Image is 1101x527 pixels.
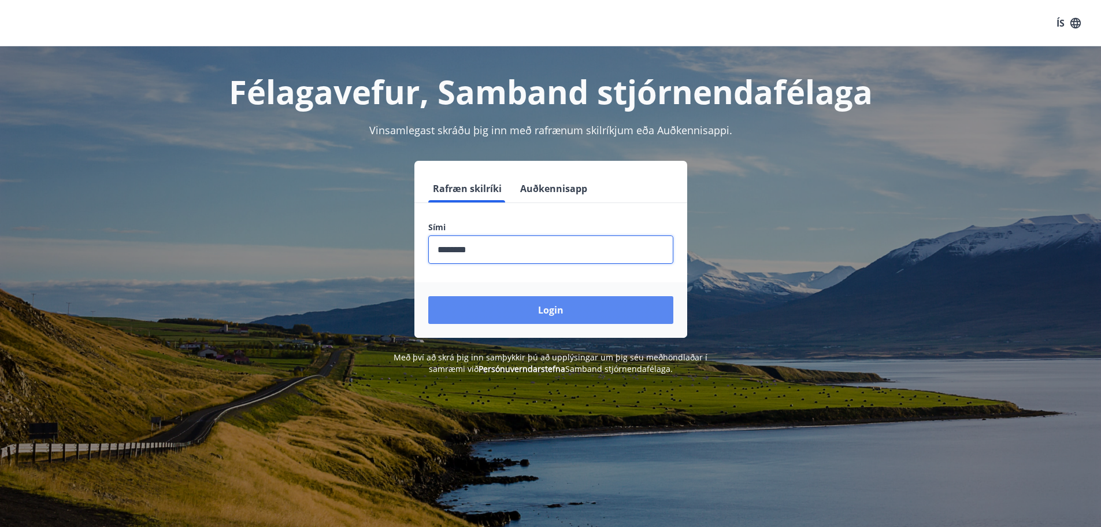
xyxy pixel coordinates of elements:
[428,222,673,233] label: Sími
[479,363,565,374] a: Persónuverndarstefna
[149,69,953,113] h1: Félagavefur, Samband stjórnendafélaga
[369,123,732,137] span: Vinsamlegast skráðu þig inn með rafrænum skilríkjum eða Auðkennisappi.
[516,175,592,202] button: Auðkennisapp
[428,296,673,324] button: Login
[394,352,707,374] span: Með því að skrá þig inn samþykkir þú að upplýsingar um þig séu meðhöndlaðar í samræmi við Samband...
[1050,13,1087,34] button: ÍS
[428,175,506,202] button: Rafræn skilríki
